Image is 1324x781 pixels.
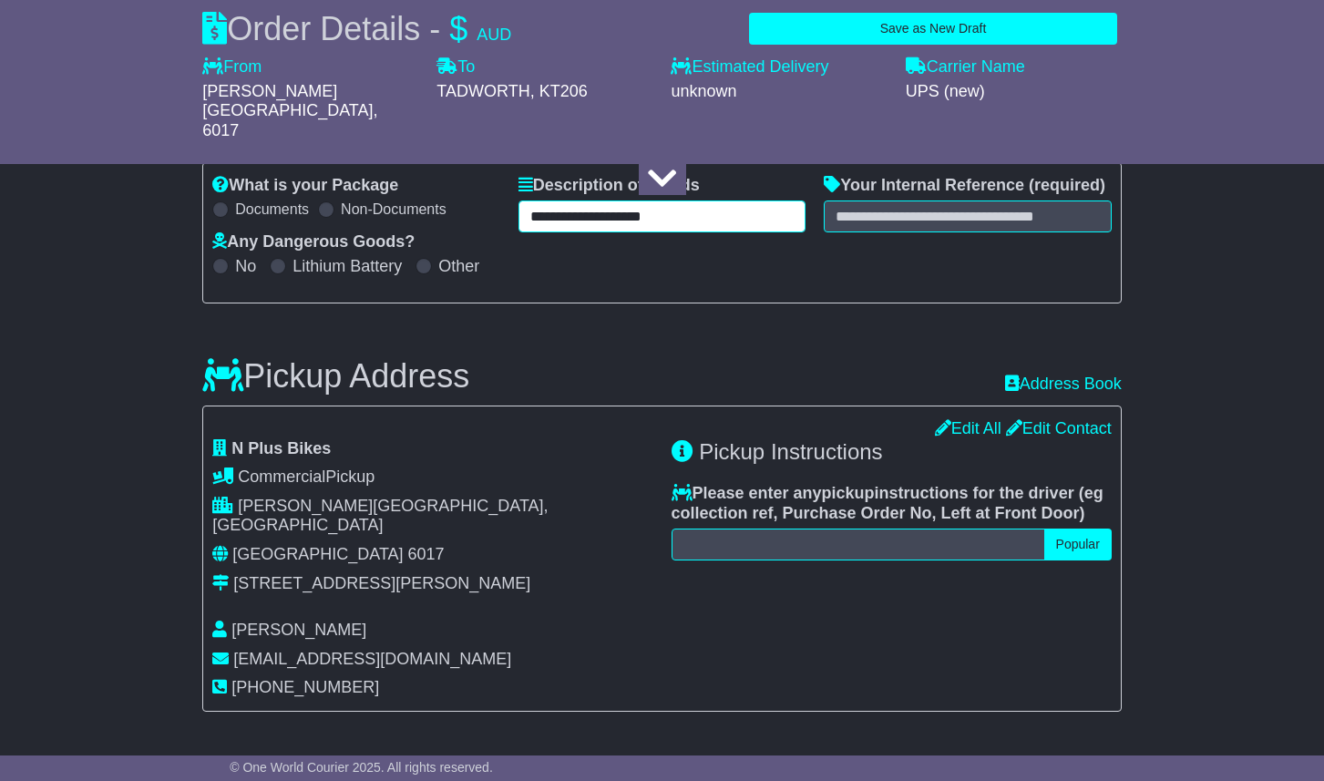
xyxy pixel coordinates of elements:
[671,82,887,102] div: unknown
[438,257,479,277] label: Other
[935,419,1001,437] a: Edit All
[530,82,588,100] span: , KT206
[341,200,446,218] label: Non-Documents
[436,82,529,100] span: TADWORTH
[906,57,1025,77] label: Carrier Name
[235,257,256,277] label: No
[230,760,493,775] span: © One World Courier 2025. All rights reserved.
[202,358,469,395] h3: Pickup Address
[212,176,398,196] label: What is your Package
[202,101,377,139] span: , 6017
[449,10,467,47] span: $
[231,678,379,696] span: [PHONE_NUMBER]
[822,484,875,502] span: pickup
[233,574,530,594] div: [STREET_ADDRESS][PERSON_NAME]
[436,57,475,77] label: To
[672,484,1112,523] label: Please enter any instructions for the driver ( )
[1044,529,1112,560] button: Popular
[202,57,262,77] label: From
[202,9,511,48] div: Order Details -
[202,82,373,120] span: [PERSON_NAME][GEOGRAPHIC_DATA]
[477,26,511,44] span: AUD
[1006,419,1112,437] a: Edit Contact
[212,468,652,488] div: Pickup
[233,650,511,668] span: [EMAIL_ADDRESS][DOMAIN_NAME]
[671,57,887,77] label: Estimated Delivery
[212,497,548,535] span: [PERSON_NAME][GEOGRAPHIC_DATA], [GEOGRAPHIC_DATA]
[1005,375,1122,395] a: Address Book
[231,439,331,457] span: N Plus Bikes
[672,484,1103,522] span: eg collection ref, Purchase Order No, Left at Front Door
[699,439,882,464] span: Pickup Instructions
[408,545,445,563] span: 6017
[906,82,1122,102] div: UPS (new)
[749,13,1117,45] button: Save as New Draft
[232,545,403,563] span: [GEOGRAPHIC_DATA]
[212,232,415,252] label: Any Dangerous Goods?
[238,468,325,486] span: Commercial
[235,200,309,218] label: Documents
[231,621,366,639] span: [PERSON_NAME]
[293,257,402,277] label: Lithium Battery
